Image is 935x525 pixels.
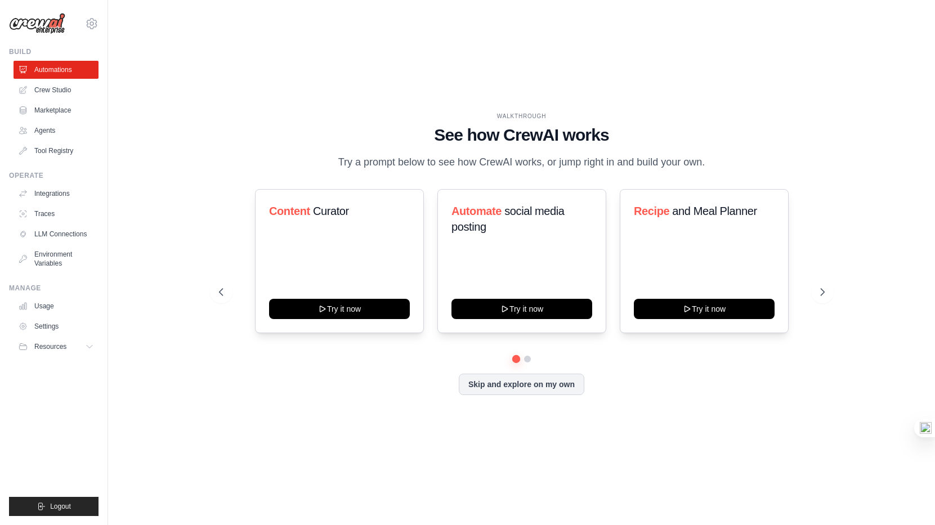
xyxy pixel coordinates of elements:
a: Traces [14,205,99,223]
button: Try it now [451,299,592,319]
span: Automate [451,205,502,217]
a: Integrations [14,185,99,203]
a: LLM Connections [14,225,99,243]
a: Tool Registry [14,142,99,160]
p: Try a prompt below to see how CrewAI works, or jump right in and build your own. [333,154,711,170]
div: Build [9,47,99,56]
div: Manage [9,284,99,293]
span: social media posting [451,205,565,233]
button: Try it now [634,299,775,319]
button: Logout [9,497,99,516]
a: Agents [14,122,99,140]
a: Crew Studio [14,81,99,99]
img: one_i.png [920,422,932,434]
a: Marketplace [14,101,99,119]
div: WALKTHROUGH [219,112,825,120]
a: Environment Variables [14,245,99,272]
a: Usage [14,297,99,315]
button: Try it now [269,299,410,319]
div: Operate [9,171,99,180]
a: Settings [14,317,99,335]
span: Logout [50,502,71,511]
span: Resources [34,342,66,351]
h1: See how CrewAI works [219,125,825,145]
button: Resources [14,338,99,356]
span: and Meal Planner [672,205,757,217]
button: Skip and explore on my own [459,374,584,395]
span: Curator [312,205,348,217]
span: Recipe [634,205,669,217]
img: Logo [9,13,65,34]
a: Automations [14,61,99,79]
span: Content [269,205,310,217]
